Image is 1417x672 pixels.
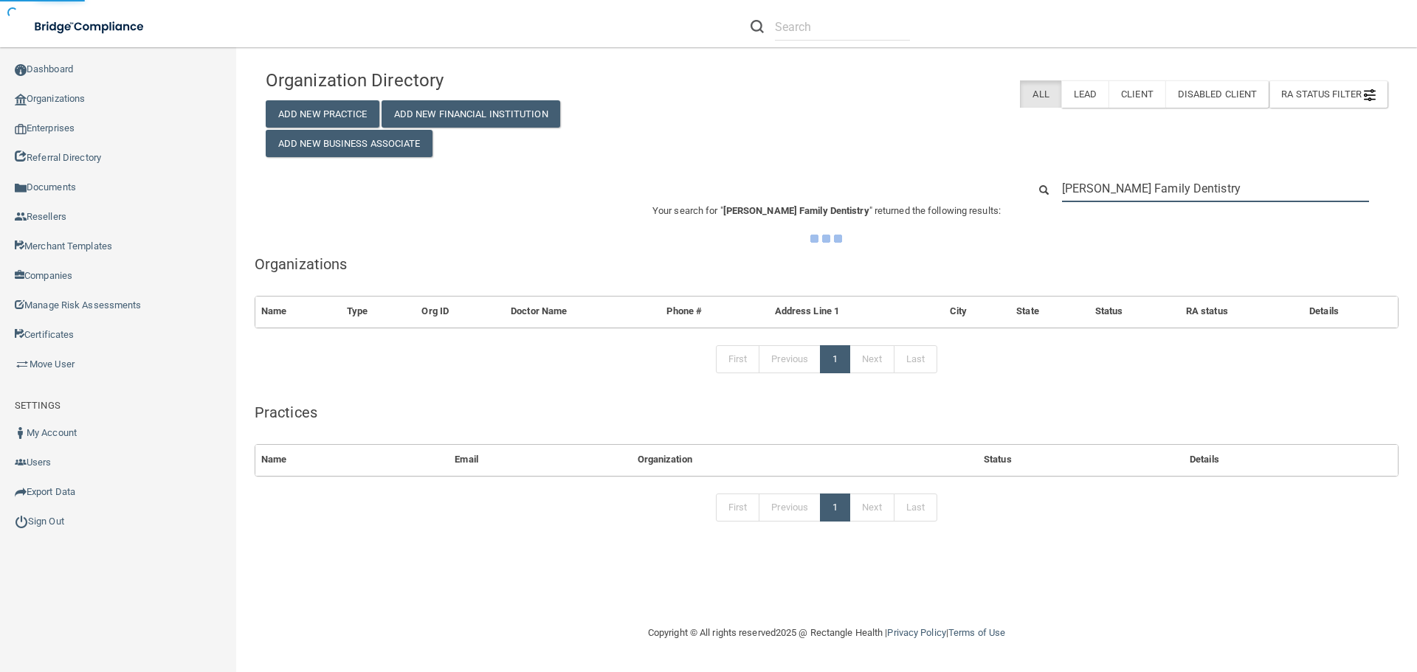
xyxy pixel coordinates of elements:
iframe: Drift Widget Chat Controller [1162,567,1399,626]
th: Phone # [661,297,768,327]
h4: Organization Directory [266,71,625,90]
div: Copyright © All rights reserved 2025 @ Rectangle Health | | [557,609,1096,657]
a: Previous [759,345,821,373]
img: ic_user_dark.df1a06c3.png [15,427,27,439]
button: Add New Financial Institution [382,100,560,128]
h5: Practices [255,404,1399,420]
th: State [1010,297,1089,327]
img: icon-export.b9366987.png [15,486,27,498]
img: organization-icon.f8decf85.png [15,94,27,105]
button: Add New Practice [266,100,379,128]
h5: Organizations [255,256,1399,272]
label: Client [1109,80,1165,108]
label: Lead [1061,80,1109,108]
img: ic_reseller.de258add.png [15,211,27,223]
th: Status [1089,297,1180,327]
img: enterprise.0d942306.png [15,124,27,134]
span: RA Status Filter [1281,89,1376,100]
th: Details [1184,445,1398,475]
img: ic-search.3b580494.png [751,20,764,33]
a: Terms of Use [948,627,1005,638]
th: Details [1303,297,1398,327]
a: Next [849,493,894,522]
th: Status [978,445,1184,475]
input: Search [1062,175,1369,202]
img: ic_dashboard_dark.d01f4a41.png [15,64,27,76]
th: RA status [1180,297,1303,327]
img: bridge_compliance_login_screen.278c3ca4.svg [22,12,158,42]
th: Name [255,297,341,327]
th: Type [341,297,416,327]
th: Org ID [416,297,505,327]
a: Privacy Policy [887,627,945,638]
img: ajax-loader.4d491dd7.gif [810,235,842,243]
a: 1 [820,345,850,373]
a: Previous [759,493,821,522]
span: [PERSON_NAME] Family Dentistry [723,205,869,216]
th: Address Line 1 [769,297,944,327]
th: City [944,297,1010,327]
input: Search [775,13,910,41]
a: 1 [820,493,850,522]
label: Disabled Client [1165,80,1269,108]
img: ic_power_dark.7ecde6b1.png [15,515,28,528]
a: Last [894,345,937,373]
a: First [716,493,760,522]
img: icon-filter@2x.21656d0b.png [1364,89,1376,101]
label: SETTINGS [15,397,61,415]
a: Last [894,493,937,522]
img: briefcase.64adab9b.png [15,357,30,372]
label: All [1020,80,1061,108]
img: icon-users.e205127d.png [15,457,27,468]
img: icon-documents.8dae5593.png [15,182,27,194]
button: Add New Business Associate [266,130,432,157]
a: First [716,345,760,373]
th: Organization [632,445,978,475]
th: Name [255,445,449,475]
a: Next [849,345,894,373]
th: Doctor Name [505,297,661,327]
th: Email [449,445,631,475]
p: Your search for " " returned the following results: [255,202,1399,220]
